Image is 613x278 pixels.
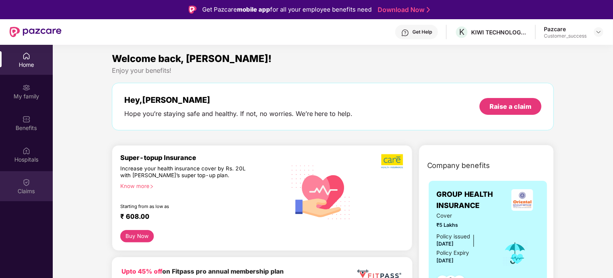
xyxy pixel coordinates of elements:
div: Know more [120,183,281,188]
a: Download Now [378,6,428,14]
div: Pazcare [544,25,587,33]
img: svg+xml;base64,PHN2ZyBpZD0iQ2xhaW0iIHhtbG5zPSJodHRwOi8vd3d3LnczLm9yZy8yMDAwL3N2ZyIgd2lkdGg9IjIwIi... [22,178,30,186]
img: svg+xml;base64,PHN2ZyBpZD0iSG9zcGl0YWxzIiB4bWxucz0iaHR0cDovL3d3dy53My5vcmcvMjAwMC9zdmciIHdpZHRoPS... [22,147,30,155]
div: KIWI TECHNOLOGIES INDIA PRIVATE LIMITED [471,28,527,36]
b: on Fitpass pro annual membership plan [121,268,284,275]
img: New Pazcare Logo [10,27,62,37]
img: icon [502,240,528,266]
img: Logo [189,6,197,14]
span: Company benefits [427,160,490,171]
div: Policy issued [437,232,470,241]
div: Super-topup Insurance [120,154,286,162]
span: GROUP HEALTH INSURANCE [437,189,506,212]
div: ₹ 608.00 [120,212,278,222]
div: Starting from as low as [120,204,252,209]
div: Hey, [PERSON_NAME] [124,95,353,105]
span: Cover [437,212,492,220]
div: Policy Expiry [437,249,470,257]
img: svg+xml;base64,PHN2ZyBpZD0iQmVuZWZpdHMiIHhtbG5zPSJodHRwOi8vd3d3LnczLm9yZy8yMDAwL3N2ZyIgd2lkdGg9Ij... [22,115,30,123]
img: svg+xml;base64,PHN2ZyB3aWR0aD0iMjAiIGhlaWdodD0iMjAiIHZpZXdCb3g9IjAgMCAyMCAyMCIgZmlsbD0ibm9uZSIgeG... [22,84,30,92]
img: insurerLogo [511,189,533,211]
div: Get Help [412,29,432,35]
div: Hope you’re staying safe and healthy. If not, no worries. We’re here to help. [124,110,353,118]
b: Upto 45% off [121,268,162,275]
div: Enjoy your benefits! [112,66,554,75]
span: [DATE] [437,241,454,247]
img: svg+xml;base64,PHN2ZyBpZD0iSGVscC0zMngzMiIgeG1sbnM9Imh0dHA6Ly93d3cudzMub3JnLzIwMDAvc3ZnIiB3aWR0aD... [401,29,409,37]
span: right [149,184,154,189]
strong: mobile app [237,6,270,13]
div: Raise a claim [490,102,531,111]
button: Buy Now [120,230,154,242]
span: [DATE] [437,258,454,264]
span: Welcome back, [PERSON_NAME]! [112,53,272,64]
img: Stroke [427,6,430,14]
img: svg+xml;base64,PHN2ZyBpZD0iSG9tZSIgeG1sbnM9Imh0dHA6Ly93d3cudzMub3JnLzIwMDAvc3ZnIiB3aWR0aD0iMjAiIG... [22,52,30,60]
div: Get Pazcare for all your employee benefits need [202,5,372,14]
div: Increase your health insurance cover by Rs. 20L with [PERSON_NAME]’s super top-up plan. [120,165,251,180]
img: svg+xml;base64,PHN2ZyB4bWxucz0iaHR0cDovL3d3dy53My5vcmcvMjAwMC9zdmciIHhtbG5zOnhsaW5rPSJodHRwOi8vd3... [286,156,357,228]
div: Customer_success [544,33,587,39]
span: K [459,27,464,37]
img: svg+xml;base64,PHN2ZyBpZD0iRHJvcGRvd24tMzJ4MzIiIHhtbG5zPSJodHRwOi8vd3d3LnczLm9yZy8yMDAwL3N2ZyIgd2... [595,29,602,35]
img: b5dec4f62d2307b9de63beb79f102df3.png [381,154,404,169]
span: ₹5 Lakhs [437,221,492,229]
